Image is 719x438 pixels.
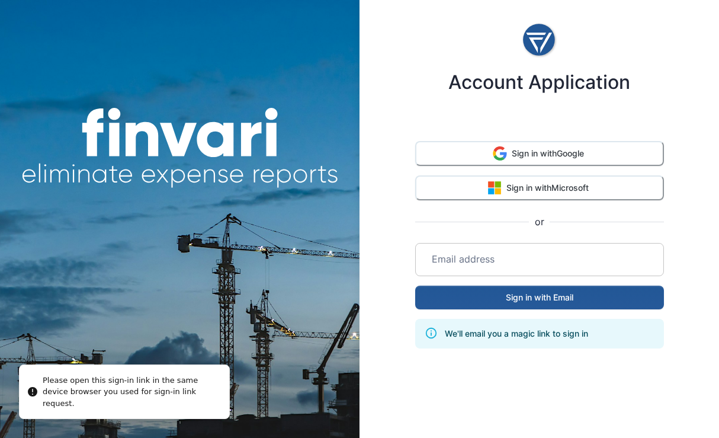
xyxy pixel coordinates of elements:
[522,19,557,62] img: logo
[21,108,339,188] img: finvari headline
[415,286,664,309] button: Sign in with Email
[529,215,550,229] span: or
[43,375,220,410] div: Please open this sign-in link in the same device browser you used for sign-in link request.
[445,322,588,345] div: We'll email you a magic link to sign in
[448,71,630,94] h4: Account Application
[415,141,664,166] button: Sign in withGoogle
[415,175,664,200] button: Sign in withMicrosoft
